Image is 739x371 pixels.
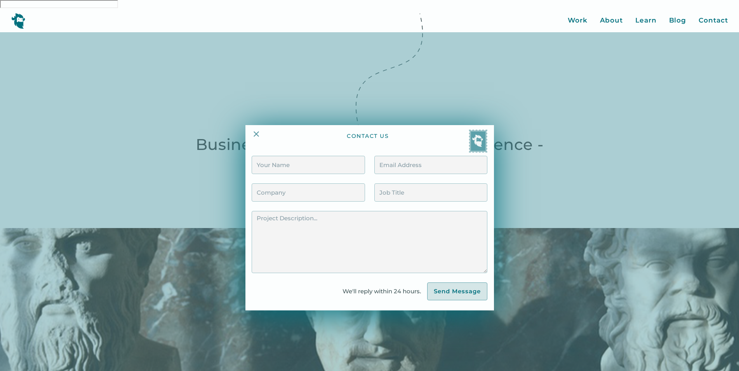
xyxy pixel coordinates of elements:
[252,183,365,202] input: Company
[252,129,261,139] img: Close Icon
[669,16,687,26] a: Blog
[252,156,487,300] form: Contact Form
[11,13,25,29] img: yeti logo icon
[469,129,487,153] img: Yeti postage stamp
[374,183,487,202] input: Job Title
[568,16,588,26] a: Work
[699,16,728,26] a: Contact
[600,16,623,26] a: About
[374,156,487,174] input: Email Address
[252,156,365,174] input: Your Name
[347,132,389,153] div: contact us
[427,282,487,300] input: Send Message
[343,287,427,296] div: We'll reply within 24 hours.
[635,16,657,26] a: Learn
